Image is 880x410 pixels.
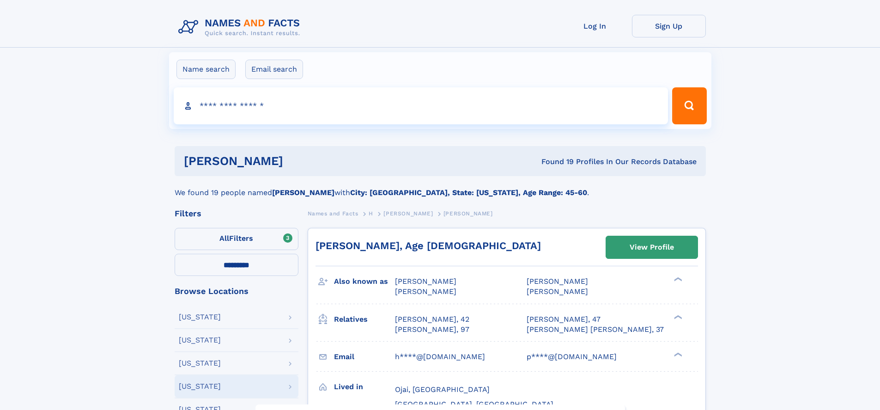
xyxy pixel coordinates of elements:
h3: Email [334,349,395,365]
div: [US_STATE] [179,313,221,321]
a: [PERSON_NAME] [PERSON_NAME], 37 [527,324,664,335]
h3: Also known as [334,274,395,289]
a: Names and Facts [308,208,358,219]
input: search input [174,87,668,124]
span: [GEOGRAPHIC_DATA], [GEOGRAPHIC_DATA] [395,400,553,409]
div: Browse Locations [175,287,298,295]
h3: Lived in [334,379,395,395]
div: [US_STATE] [179,383,221,390]
a: [PERSON_NAME], 97 [395,324,469,335]
div: [US_STATE] [179,360,221,367]
h1: [PERSON_NAME] [184,155,413,167]
img: Logo Names and Facts [175,15,308,40]
a: [PERSON_NAME], 42 [395,314,469,324]
a: H [369,208,373,219]
div: Found 19 Profiles In Our Records Database [412,157,697,167]
div: [US_STATE] [179,337,221,344]
span: [PERSON_NAME] [395,277,456,286]
span: [PERSON_NAME] [383,210,433,217]
div: ❯ [672,351,683,357]
label: Filters [175,228,298,250]
a: Log In [558,15,632,37]
span: Ojai, [GEOGRAPHIC_DATA] [395,385,490,394]
a: [PERSON_NAME], 47 [527,314,601,324]
span: [PERSON_NAME] [527,277,588,286]
span: [PERSON_NAME] [527,287,588,296]
a: [PERSON_NAME], Age [DEMOGRAPHIC_DATA] [316,240,541,251]
a: Sign Up [632,15,706,37]
div: View Profile [630,237,674,258]
span: All [219,234,229,243]
label: Name search [176,60,236,79]
span: H [369,210,373,217]
span: [PERSON_NAME] [395,287,456,296]
div: We found 19 people named with . [175,176,706,198]
div: ❯ [672,314,683,320]
a: [PERSON_NAME] [383,208,433,219]
b: City: [GEOGRAPHIC_DATA], State: [US_STATE], Age Range: 45-60 [350,188,587,197]
div: Filters [175,209,298,218]
label: Email search [245,60,303,79]
h3: Relatives [334,312,395,327]
span: [PERSON_NAME] [443,210,493,217]
div: ❯ [672,276,683,282]
a: View Profile [606,236,698,258]
button: Search Button [672,87,706,124]
b: [PERSON_NAME] [272,188,334,197]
